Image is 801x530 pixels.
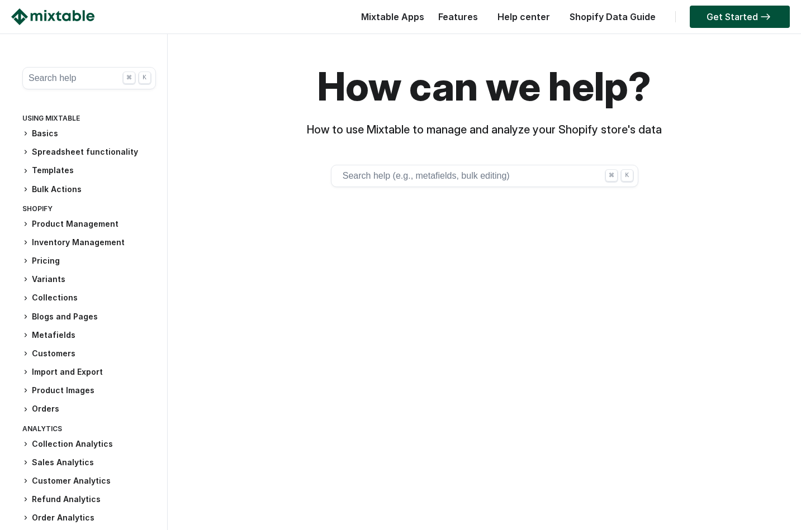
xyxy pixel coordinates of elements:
[22,348,156,360] h3: Customers
[139,71,151,84] div: K
[22,146,156,158] h3: Spreadsheet functionality
[22,165,156,176] h3: Templates
[173,123,796,137] h3: How to use Mixtable to manage and analyze your Shopify store's data
[22,274,156,285] h3: Variants
[22,494,156,505] h3: Refund Analytics
[22,457,156,469] h3: Sales Analytics
[690,6,790,28] a: Get Started
[22,385,156,397] h3: Product Images
[22,311,156,323] h3: Blogs and Pages
[22,403,156,415] h3: Orders
[22,112,156,128] div: Using Mixtable
[22,438,156,450] h3: Collection Analytics
[22,422,156,438] div: Analytics
[433,11,484,22] a: Features
[758,13,773,20] img: arrow-right.svg
[22,202,156,218] div: Shopify
[22,128,156,140] h3: Basics
[22,475,156,487] h3: Customer Analytics
[173,61,796,112] h1: How can we help?
[564,11,661,22] a: Shopify Data Guide
[22,237,156,249] h3: Inventory Management
[22,330,156,341] h3: Metafields
[22,292,156,304] h3: Collections
[356,8,424,31] div: Mixtable Apps
[331,165,638,187] button: Search help (e.g., metafields, bulk editing) ⌘ K
[22,512,156,524] h3: Order Analytics
[11,8,94,25] img: Mixtable logo
[22,218,156,230] h3: Product Management
[492,11,556,22] a: Help center
[22,366,156,378] h3: Import and Export
[605,169,618,182] div: ⌘
[22,255,156,267] h3: Pricing
[123,71,135,84] div: ⌘
[22,184,156,195] h3: Bulk Actions
[22,67,156,89] button: Search help ⌘ K
[621,169,633,182] div: K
